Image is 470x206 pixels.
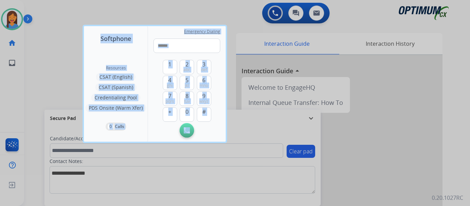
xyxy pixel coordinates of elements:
[180,60,194,74] button: 2abc
[163,60,177,74] button: 1
[163,76,177,90] button: 4ghi
[202,76,205,84] span: 6
[201,67,207,73] span: def
[202,60,205,68] span: 3
[106,122,126,131] button: 0Calls
[115,123,124,130] p: Calls
[185,60,189,68] span: 2
[183,67,190,73] span: abc
[168,76,171,84] span: 4
[432,194,463,202] p: 0.20.1027RC
[197,107,211,122] button: #
[96,73,136,81] button: CSAT (English)
[180,107,194,122] button: 0
[185,108,189,116] span: 0
[168,92,171,100] span: 7
[167,83,173,88] span: ghi
[185,76,189,84] span: 5
[180,91,194,106] button: 8tuv
[100,34,131,43] span: Softphone
[180,76,194,90] button: 5jkl
[197,91,211,106] button: 9wxyz
[168,108,171,116] span: +
[200,83,208,88] span: mno
[91,94,140,102] button: Credentialing Pool
[85,104,146,112] button: PDS Onsite (Warm Xfer)
[168,60,171,68] span: 1
[202,92,205,100] span: 9
[108,123,114,130] p: 0
[95,83,137,91] button: CSAT (Spanish)
[184,99,190,104] span: tuv
[163,91,177,106] button: 7pqrs
[197,76,211,90] button: 6mno
[184,127,190,133] img: call-button
[165,99,174,104] span: pqrs
[185,83,189,88] span: jkl
[199,99,209,104] span: wxyz
[106,65,126,71] span: Resources
[202,108,206,116] span: #
[163,107,177,122] button: +
[184,29,220,34] span: Emergency Dialing
[185,92,189,100] span: 8
[197,60,211,74] button: 3def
